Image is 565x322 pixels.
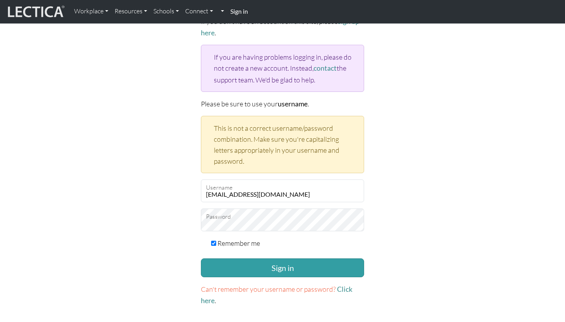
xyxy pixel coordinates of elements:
[201,285,336,293] span: Can't remember your username or password?
[201,45,364,91] div: If you are having problems logging in, please do not create a new account. Instead, the support t...
[201,98,364,110] p: Please be sure to use your .
[182,3,216,20] a: Connect
[201,258,364,277] button: Sign in
[201,179,364,202] input: Username
[6,4,65,19] img: lecticalive
[150,3,182,20] a: Schools
[201,116,364,174] div: This is not a correct username/password combination. Make sure you're capitalizing letters approp...
[313,64,337,72] a: contact
[201,285,352,305] a: Click here
[201,16,364,38] p: If you don't have an account on this site, please .
[201,284,364,306] p: .
[230,7,248,15] strong: Sign in
[111,3,150,20] a: Resources
[278,100,308,108] strong: username
[71,3,111,20] a: Workplace
[227,3,251,20] a: Sign in
[217,238,260,249] label: Remember me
